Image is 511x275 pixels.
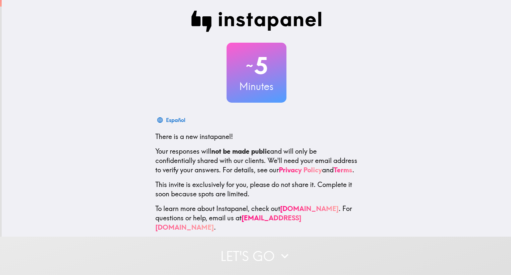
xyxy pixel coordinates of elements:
b: not be made public [211,147,270,155]
p: To learn more about Instapanel, check out . For questions or help, email us at . [155,204,358,232]
a: [EMAIL_ADDRESS][DOMAIN_NAME] [155,214,301,231]
p: Your responses will and will only be confidentially shared with our clients. We'll need your emai... [155,147,358,175]
p: This invite is exclusively for you, please do not share it. Complete it soon because spots are li... [155,180,358,199]
a: [DOMAIN_NAME] [280,204,339,213]
a: Terms [334,166,352,174]
h3: Minutes [227,79,286,93]
a: Privacy Policy [279,166,322,174]
span: ~ [245,56,254,76]
h2: 5 [227,52,286,79]
img: Instapanel [191,11,322,32]
span: There is a new instapanel! [155,132,233,141]
div: Español [166,115,185,125]
button: Español [155,113,188,127]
